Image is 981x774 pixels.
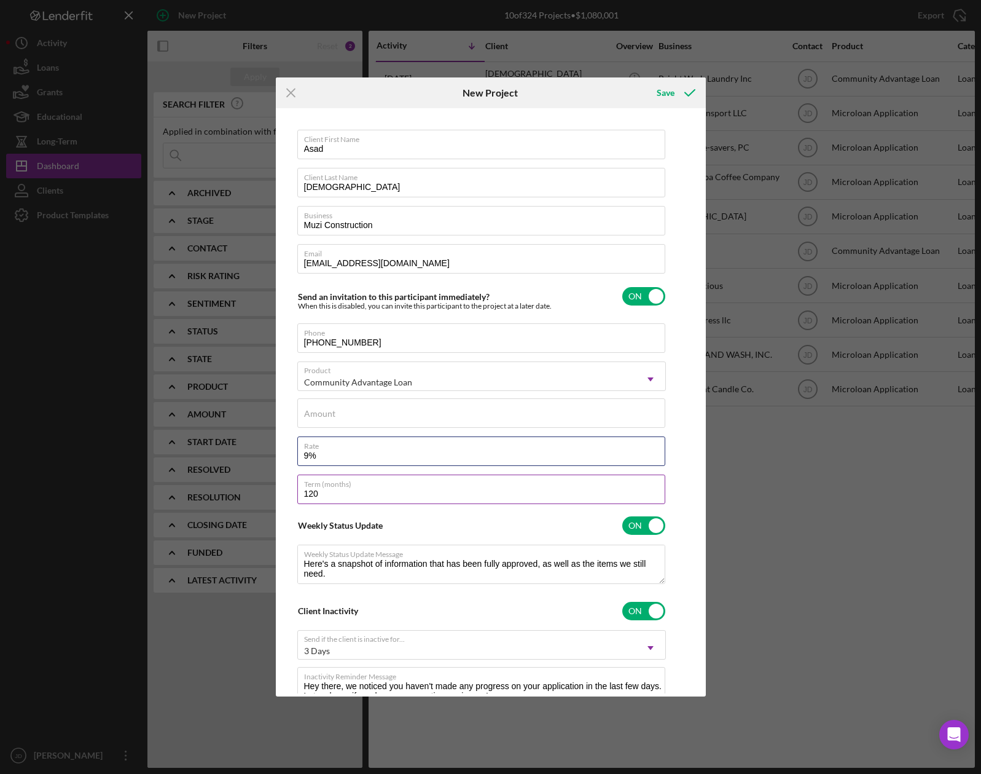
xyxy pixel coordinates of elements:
label: Phone [304,324,665,338]
label: Client Inactivity [298,606,358,616]
label: Weekly Status Update Message [304,545,665,559]
textarea: Hey there, we noticed you haven't made any progress on your application in the last few days. Let... [297,667,665,706]
label: Business [304,207,665,220]
label: Amount [304,409,335,419]
textarea: Here's a snapshot of information that has been fully approved, as well as the items we still need... [297,545,665,584]
label: Send an invitation to this participant immediately? [298,291,490,302]
div: When this is disabled, you can invite this participant to the project at a later date. [298,302,552,310]
label: Email [304,245,665,258]
label: Rate [304,437,665,451]
label: Term (months) [304,475,665,489]
div: 3 Days [304,646,330,656]
h6: New Project [463,87,518,98]
button: Save [644,81,705,105]
label: Inactivity Reminder Message [304,668,665,681]
div: Save [657,81,674,105]
label: Client First Name [304,130,665,144]
div: Open Intercom Messenger [939,720,969,749]
label: Weekly Status Update [298,520,383,531]
div: Community Advantage Loan [304,377,412,387]
label: Client Last Name [304,168,665,182]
